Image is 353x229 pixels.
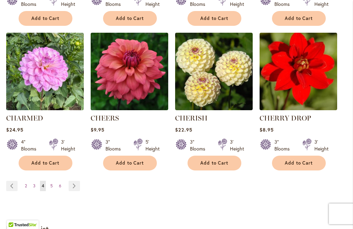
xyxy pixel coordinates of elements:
span: $22.95 [175,126,192,133]
div: 3" Blooms [274,138,294,152]
img: CHERRY DROP [260,33,337,110]
div: 3" Blooms [190,138,210,152]
span: 5 [50,183,53,188]
span: Add to Cart [200,160,229,166]
a: CHEERS [91,105,168,112]
a: CHERRY DROP [260,114,311,122]
button: Add to Cart [188,11,241,26]
button: Add to Cart [103,156,157,170]
img: CHEERS [91,33,168,110]
span: $9.95 [91,126,104,133]
button: Add to Cart [19,156,72,170]
img: CHARMED [6,33,84,110]
span: Add to Cart [116,15,144,21]
button: Add to Cart [272,156,326,170]
div: 3" Blooms [105,138,125,152]
span: Add to Cart [31,15,60,21]
div: 3' Height [230,138,244,152]
span: Add to Cart [200,15,229,21]
img: CHERISH [175,33,253,110]
span: Add to Cart [285,160,313,166]
div: 3' Height [314,138,329,152]
a: CHERISH [175,114,208,122]
a: CHERRY DROP [260,105,337,112]
span: 3 [33,183,36,188]
div: 4" Blooms [21,138,41,152]
a: 6 [57,181,63,191]
button: Add to Cart [19,11,72,26]
a: CHERISH [175,105,253,112]
button: Add to Cart [188,156,241,170]
span: Add to Cart [31,160,60,166]
div: 3' Height [61,138,75,152]
span: Add to Cart [285,15,313,21]
a: CHARMED [6,114,43,122]
span: 6 [59,183,61,188]
a: CHARMED [6,105,84,112]
a: CHEERS [91,114,119,122]
span: 2 [25,183,27,188]
button: Add to Cart [272,11,326,26]
button: Add to Cart [103,11,157,26]
span: $8.95 [260,126,274,133]
iframe: Launch Accessibility Center [5,205,24,224]
a: 2 [23,181,29,191]
a: 3 [31,181,37,191]
span: Add to Cart [116,160,144,166]
div: 5' Height [145,138,160,152]
a: 5 [49,181,54,191]
span: 4 [42,183,44,188]
span: $24.95 [6,126,23,133]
